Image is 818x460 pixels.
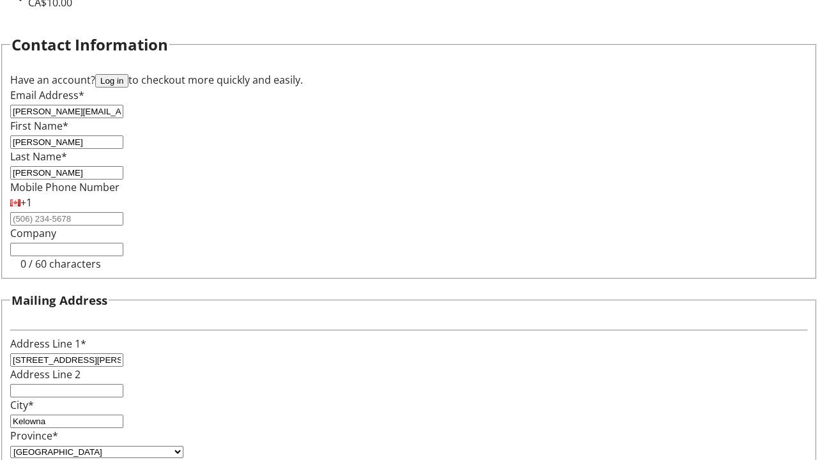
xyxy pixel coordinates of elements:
[12,291,107,309] h3: Mailing Address
[10,119,68,133] label: First Name*
[20,257,101,271] tr-character-limit: 0 / 60 characters
[10,353,123,367] input: Address
[10,180,120,194] label: Mobile Phone Number
[10,398,34,412] label: City*
[10,226,56,240] label: Company
[10,415,123,428] input: City
[10,337,86,351] label: Address Line 1*
[10,429,58,443] label: Province*
[10,367,81,381] label: Address Line 2
[10,72,808,88] div: Have an account? to checkout more quickly and easily.
[10,149,67,164] label: Last Name*
[10,212,123,226] input: (506) 234-5678
[12,33,168,56] h2: Contact Information
[95,74,128,88] button: Log in
[10,88,84,102] label: Email Address*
